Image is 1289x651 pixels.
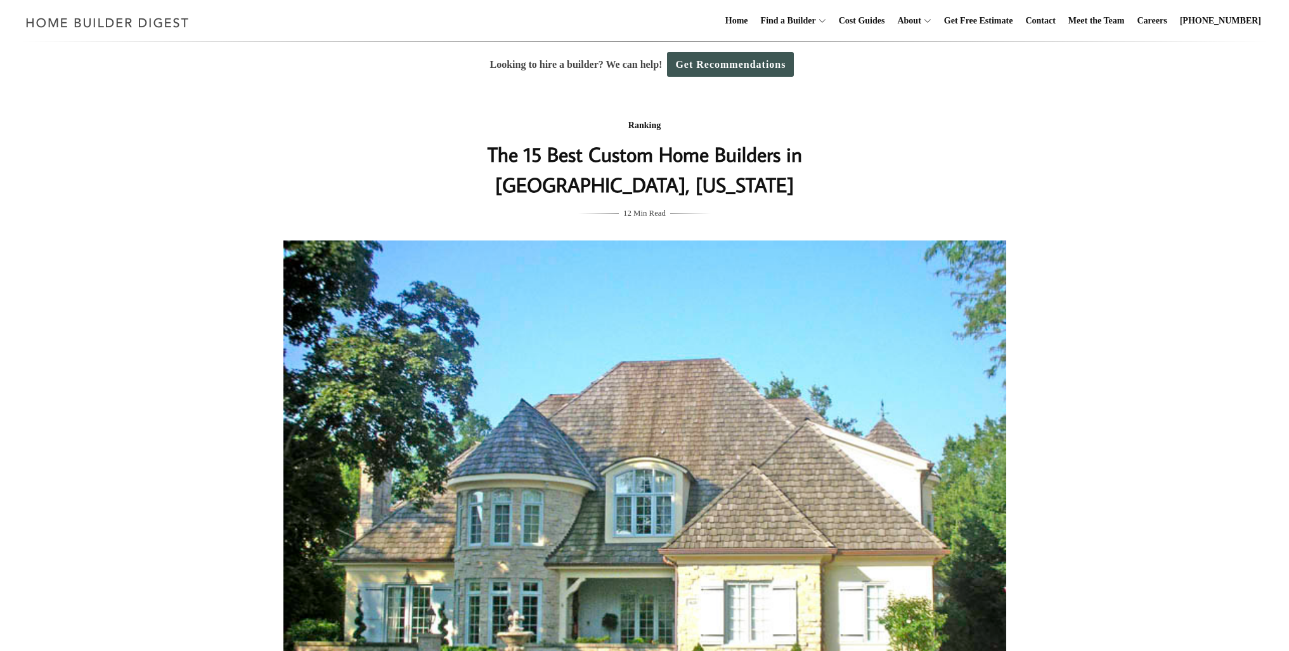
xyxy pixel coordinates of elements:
[20,10,195,35] img: Home Builder Digest
[1175,1,1266,41] a: [PHONE_NUMBER]
[623,206,666,220] span: 12 Min Read
[1020,1,1060,41] a: Contact
[628,121,661,130] a: Ranking
[756,1,816,41] a: Find a Builder
[720,1,753,41] a: Home
[939,1,1018,41] a: Get Free Estimate
[1063,1,1130,41] a: Meet the Team
[1132,1,1172,41] a: Careers
[667,52,794,77] a: Get Recommendations
[892,1,921,41] a: About
[392,139,898,200] h1: The 15 Best Custom Home Builders in [GEOGRAPHIC_DATA], [US_STATE]
[834,1,890,41] a: Cost Guides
